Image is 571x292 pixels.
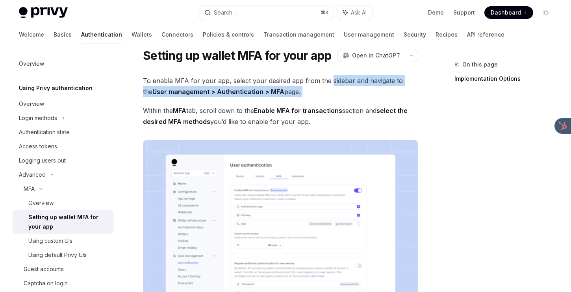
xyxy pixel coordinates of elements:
[337,6,372,20] button: Ask AI
[19,170,46,179] div: Advanced
[54,25,72,44] a: Basics
[13,210,113,234] a: Setting up wallet MFA for your app
[484,6,533,19] a: Dashboard
[19,7,68,18] img: light logo
[24,279,68,288] div: Captcha on login
[352,52,400,59] span: Open in ChatGPT
[19,99,44,109] div: Overview
[19,113,57,123] div: Login methods
[28,213,109,231] div: Setting up wallet MFA for your app
[173,107,186,115] strong: MFA
[13,262,113,276] a: Guest accounts
[13,125,113,139] a: Authentication state
[13,276,113,290] a: Captcha on login
[19,128,70,137] div: Authentication state
[337,49,405,62] button: Open in ChatGPT
[491,9,521,17] span: Dashboard
[453,9,475,17] a: Support
[24,264,64,274] div: Guest accounts
[351,9,367,17] span: Ask AI
[13,248,113,262] a: Using default Privy UIs
[321,9,329,16] span: ⌘ K
[28,250,87,260] div: Using default Privy UIs
[254,107,342,115] strong: Enable MFA for transactions
[143,105,418,127] span: Within the tab, scroll down to the section and you’d like to enable for your app.
[152,88,284,96] strong: User management > Authentication > MFA
[19,142,57,151] div: Access tokens
[203,25,254,44] a: Policies & controls
[28,198,54,208] div: Overview
[13,97,113,111] a: Overview
[19,83,93,93] h5: Using Privy authentication
[462,60,498,69] span: On this page
[132,25,152,44] a: Wallets
[19,156,66,165] div: Logging users out
[13,153,113,168] a: Logging users out
[19,25,44,44] a: Welcome
[24,184,35,194] div: MFA
[143,75,418,97] span: To enable MFA for your app, select your desired app from the sidebar and navigate to the page.
[436,25,458,44] a: Recipes
[161,25,193,44] a: Connectors
[454,72,558,85] a: Implementation Options
[404,25,426,44] a: Security
[199,6,334,20] button: Search...⌘K
[344,25,394,44] a: User management
[13,139,113,153] a: Access tokens
[143,48,332,63] h1: Setting up wallet MFA for your app
[13,234,113,248] a: Using custom UIs
[428,9,444,17] a: Demo
[13,57,113,71] a: Overview
[467,25,504,44] a: API reference
[13,196,113,210] a: Overview
[81,25,122,44] a: Authentication
[214,8,236,17] div: Search...
[539,6,552,19] button: Toggle dark mode
[263,25,334,44] a: Transaction management
[19,59,44,68] div: Overview
[28,236,72,246] div: Using custom UIs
